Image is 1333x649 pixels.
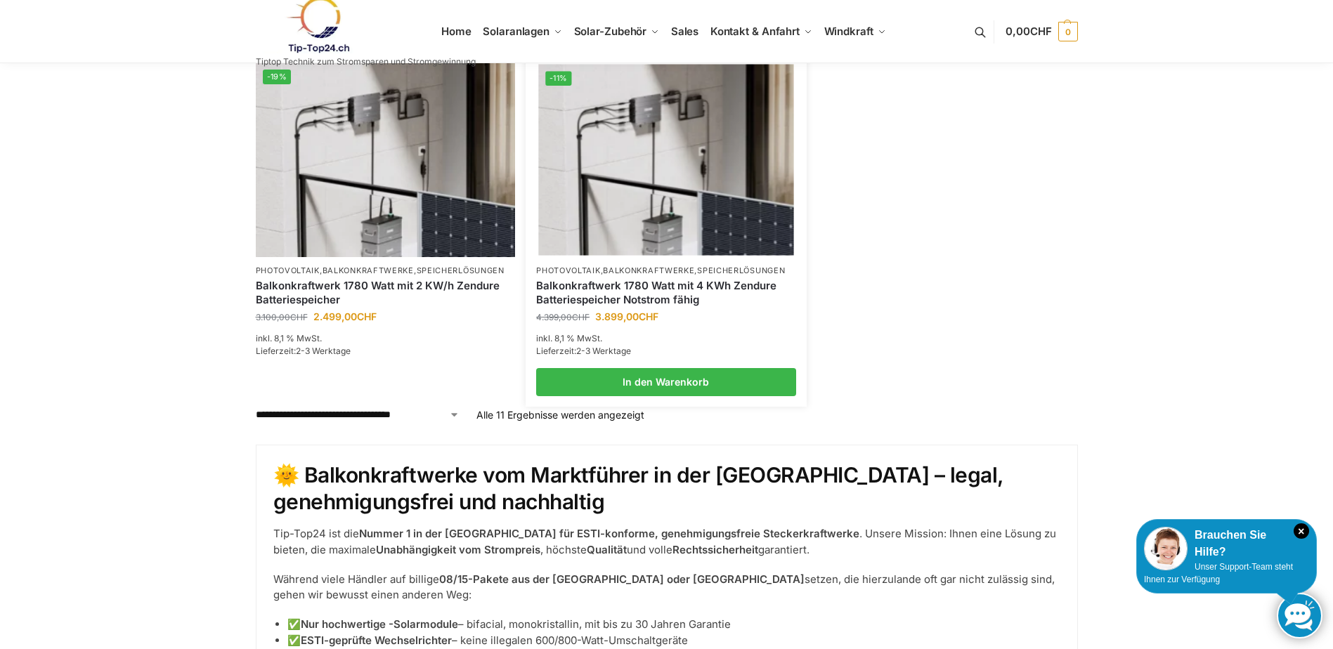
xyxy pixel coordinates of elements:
[476,407,644,422] p: Alle 11 Ergebnisse werden angezeigt
[287,617,1060,633] p: ✅ – bifacial, monokristallin, mit bis zu 30 Jahren Garantie
[536,279,796,306] a: Balkonkraftwerk 1780 Watt mit 4 KWh Zendure Batteriespeicher Notstrom fähig
[538,64,793,255] a: -11%Zendure-solar-flow-Batteriespeicher für Balkonkraftwerke
[1144,527,1188,570] img: Customer service
[1058,22,1078,41] span: 0
[290,312,308,322] span: CHF
[357,310,377,322] span: CHF
[572,312,590,322] span: CHF
[256,63,516,257] a: -19%Zendure-solar-flow-Batteriespeicher für Balkonkraftwerke
[1006,11,1077,53] a: 0,00CHF 0
[273,526,1060,558] p: Tip-Top24 ist die . Unsere Mission: Ihnen eine Lösung zu bieten, die maximale , höchste und volle...
[256,332,516,345] p: inkl. 8,1 % MwSt.
[536,265,600,275] a: Photovoltaik
[1006,25,1051,38] span: 0,00
[296,346,351,356] span: 2-3 Werktage
[256,265,320,275] a: Photovoltaik
[639,310,658,322] span: CHF
[256,265,516,276] p: , ,
[1144,527,1309,560] div: Brauchen Sie Hilfe?
[256,312,308,322] bdi: 3.100,00
[824,25,873,38] span: Windkraft
[672,543,758,556] strong: Rechtssicherheit
[256,63,516,257] img: Zendure-solar-flow-Batteriespeicher für Balkonkraftwerke
[536,312,590,322] bdi: 4.399,00
[536,346,631,356] span: Lieferzeit:
[574,25,647,38] span: Solar-Zubehör
[536,332,796,345] p: inkl. 8,1 % MwSt.
[439,572,805,586] strong: 08/15-Pakete aus der [GEOGRAPHIC_DATA] oder [GEOGRAPHIC_DATA]
[710,25,800,38] span: Kontakt & Anfahrt
[273,462,1060,515] h2: 🌞 Balkonkraftwerke vom Marktführer in der [GEOGRAPHIC_DATA] – legal, genehmigungsfrei und nachhaltig
[256,407,460,422] select: Shop-Reihenfolge
[595,310,658,322] bdi: 3.899,00
[536,265,796,276] p: , ,
[697,265,785,275] a: Speicherlösungen
[256,279,516,306] a: Balkonkraftwerk 1780 Watt mit 2 KW/h Zendure Batteriespeicher
[376,543,540,556] strong: Unabhängigkeit vom Strompreis
[1030,25,1052,38] span: CHF
[301,617,458,631] strong: Nur hochwertige -Solarmodule
[576,346,631,356] span: 2-3 Werktage
[256,346,351,356] span: Lieferzeit:
[671,25,699,38] span: Sales
[323,265,414,275] a: Balkonkraftwerke
[273,572,1060,603] p: Während viele Händler auf billige setzen, die hierzulande oft gar nicht zulässig sind, gehen wir ...
[587,543,627,556] strong: Qualität
[301,634,452,647] strong: ESTI-geprüfte Wechselrichter
[603,265,694,275] a: Balkonkraftwerke
[536,368,796,396] a: In den Warenkorb legen: „Balkonkraftwerk 1780 Watt mit 4 KWh Zendure Batteriespeicher Notstrom fä...
[287,633,1060,649] p: ✅ – keine illegalen 600/800-Watt-Umschaltgeräte
[313,310,377,322] bdi: 2.499,00
[1144,562,1293,584] span: Unser Support-Team steht Ihnen zur Verfügung
[483,25,550,38] span: Solaranlagen
[256,58,476,66] p: Tiptop Technik zum Stromsparen und Stromgewinnung
[538,64,793,255] img: Zendure-solar-flow-Batteriespeicher für Balkonkraftwerke
[1294,523,1309,539] i: Schließen
[417,265,505,275] a: Speicherlösungen
[359,527,859,540] strong: Nummer 1 in der [GEOGRAPHIC_DATA] für ESTI-konforme, genehmigungsfreie Steckerkraftwerke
